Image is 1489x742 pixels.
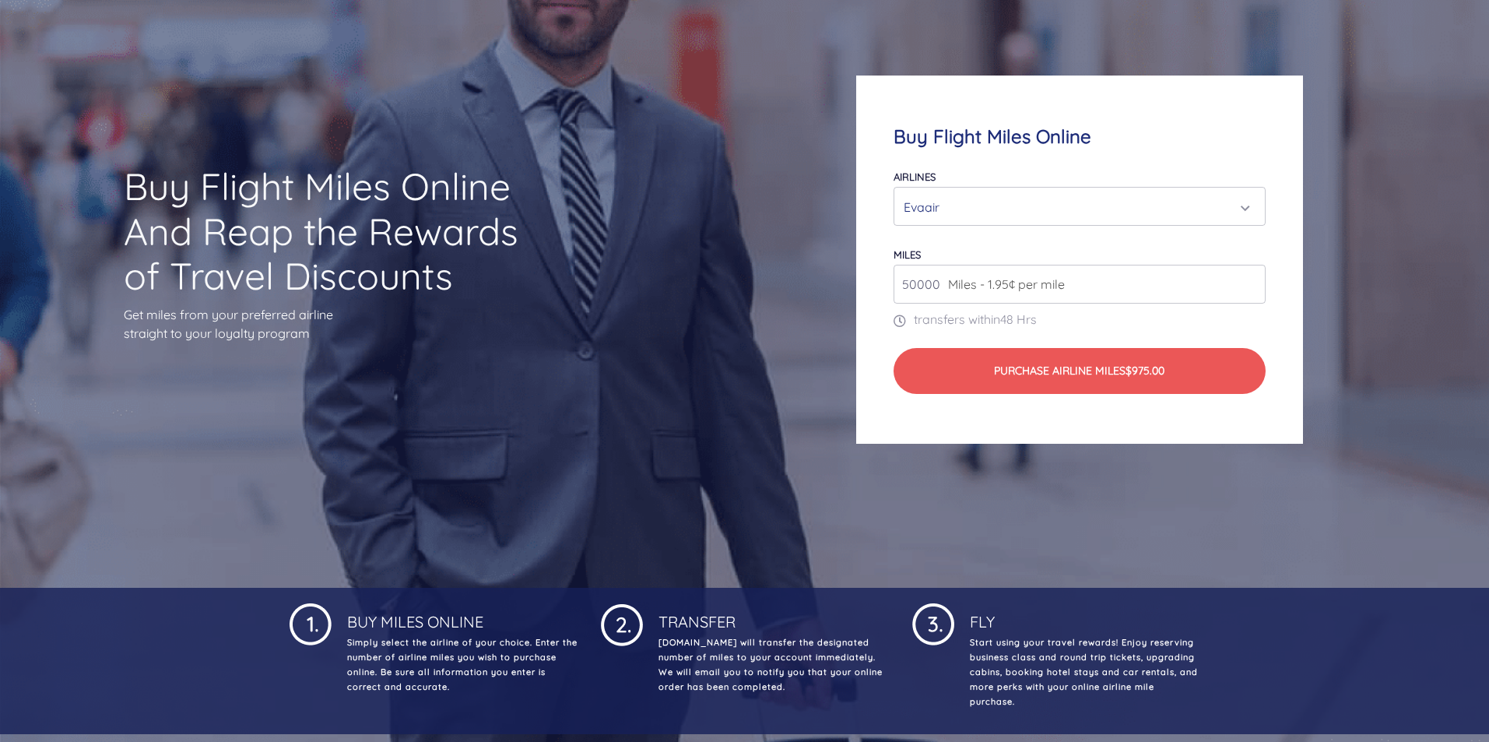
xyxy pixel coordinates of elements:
label: Airlines [894,171,936,183]
span: Miles - 1.95¢ per mile [940,275,1065,294]
h4: Buy Miles Online [344,600,578,631]
img: 1 [601,600,643,646]
h1: Buy Flight Miles Online And Reap the Rewards of Travel Discounts [124,164,546,299]
span: $975.00 [1126,364,1164,378]
div: Evaair [904,192,1245,222]
img: 1 [290,600,332,645]
h4: Fly [967,600,1200,631]
button: Evaair [894,187,1265,226]
p: Get miles from your preferred airline straight to your loyalty program [124,305,546,343]
button: Purchase Airline Miles$975.00 [894,348,1265,394]
p: Simply select the airline of your choice. Enter the number of airline miles you wish to purchase ... [344,635,578,695]
span: 48 Hrs [1000,311,1037,327]
h4: Transfer [655,600,889,631]
img: 1 [912,600,954,645]
p: Start using your travel rewards! Enjoy reserving business class and round trip tickets, upgrading... [967,635,1200,709]
p: [DOMAIN_NAME] will transfer the designated number of miles to your account immediately. We will e... [655,635,889,695]
p: transfers within [894,310,1265,329]
label: miles [894,248,921,261]
h4: Buy Flight Miles Online [894,125,1265,148]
